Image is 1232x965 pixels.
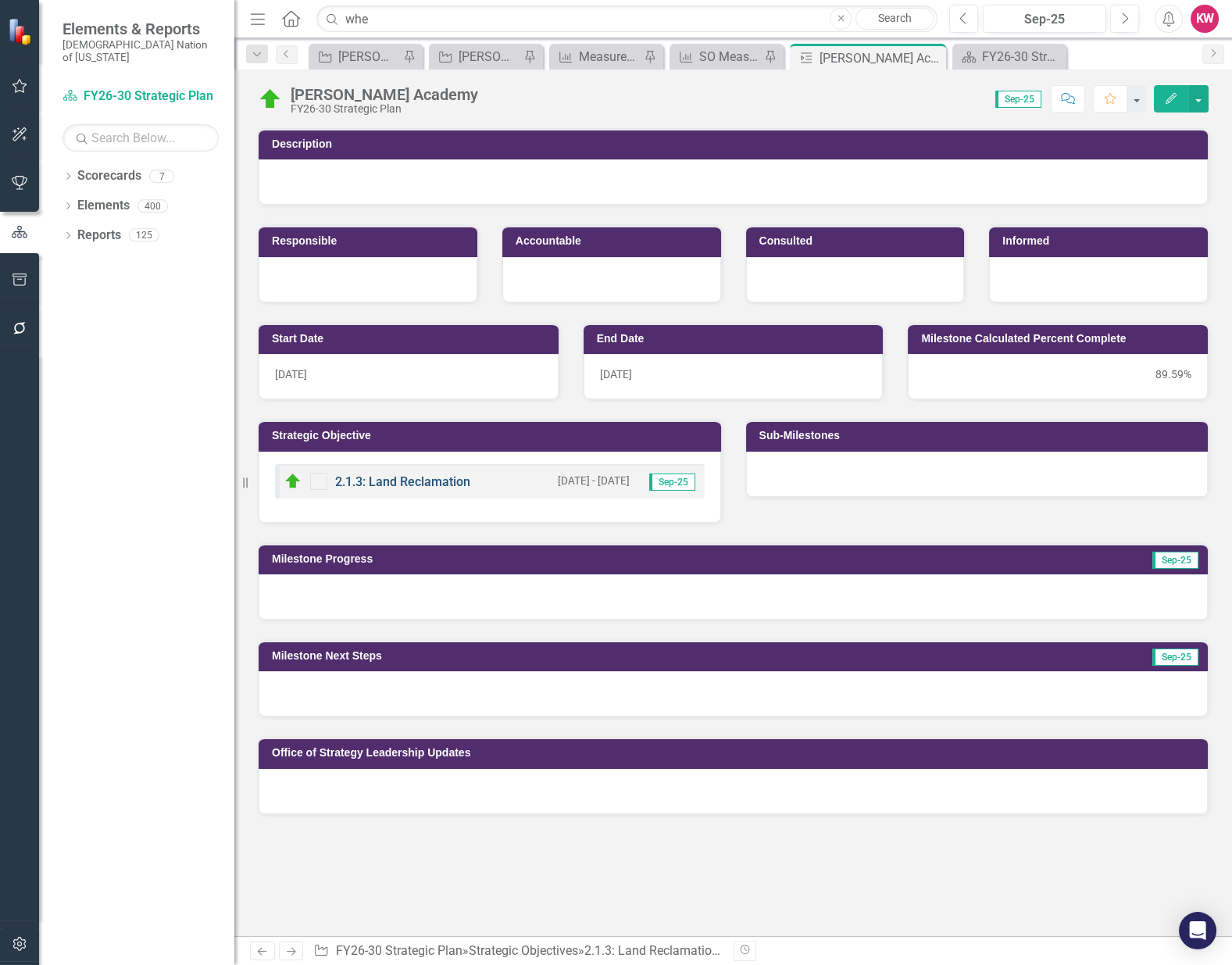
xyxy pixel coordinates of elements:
[759,235,957,247] h3: Consulted
[129,229,159,242] div: 125
[924,366,1191,382] div: 89.59%
[62,88,219,105] a: FY26-30 Strategic Plan
[855,8,934,30] a: Search
[149,170,174,183] div: 7
[459,47,520,66] div: [PERSON_NAME]'s Team SO's
[272,138,1200,150] h3: Description
[1002,235,1200,247] h3: Informed
[77,167,141,185] a: Scorecards
[338,47,399,66] div: [PERSON_NAME] SO's (three-month view)
[983,5,1106,33] button: Sep-25
[516,235,713,247] h3: Accountable
[272,650,920,662] h3: Milestone Next Steps
[62,20,219,38] span: Elements & Reports
[1179,912,1216,949] div: Open Intercom Messenger
[272,235,470,247] h3: Responsible
[673,47,760,66] a: SO Measures Ownership Report - KW
[272,333,551,345] h3: Start Date
[1191,5,1219,33] button: KW
[275,368,307,381] span: [DATE]
[272,553,902,565] h3: Milestone Progress
[77,227,121,245] a: Reports
[699,47,760,66] div: SO Measures Ownership Report - KW
[77,197,130,215] a: Elements
[988,10,1101,29] div: Sep-25
[956,47,1062,66] a: FY26-30 Strategic Plan
[316,5,937,33] input: Search ClearPoint...
[433,47,520,66] a: [PERSON_NAME]'s Team SO's
[759,430,1201,441] h3: Sub-Milestones
[291,103,478,115] div: FY26-30 Strategic Plan
[62,38,219,64] small: [DEMOGRAPHIC_DATA] Nation of [US_STATE]
[291,86,478,103] div: [PERSON_NAME] Academy
[137,199,168,213] div: 400
[921,333,1200,345] h3: Milestone Calculated Percent Complete
[8,17,35,45] img: ClearPoint Strategy
[1152,552,1198,569] span: Sep-25
[982,47,1062,66] div: FY26-30 Strategic Plan
[313,942,721,960] div: » » »
[469,943,578,958] a: Strategic Objectives
[649,474,695,491] span: Sep-25
[1152,649,1198,666] span: Sep-25
[272,747,1200,759] h3: Office of Strategy Leadership Updates
[597,333,876,345] h3: End Date
[553,47,640,66] a: Measures Ownership Report - KW
[558,474,630,488] small: [DATE] - [DATE]
[820,48,942,68] div: [PERSON_NAME] Academy
[579,47,640,66] div: Measures Ownership Report - KW
[584,943,720,958] a: 2.1.3: Land Reclamation
[62,124,219,152] input: Search Below...
[258,87,283,112] img: On Target
[272,430,713,441] h3: Strategic Objective
[336,943,462,958] a: FY26-30 Strategic Plan
[335,474,470,489] a: 2.1.3: Land Reclamation
[600,368,632,381] span: [DATE]
[995,91,1041,108] span: Sep-25
[312,47,399,66] a: [PERSON_NAME] SO's (three-month view)
[284,472,302,491] img: On Target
